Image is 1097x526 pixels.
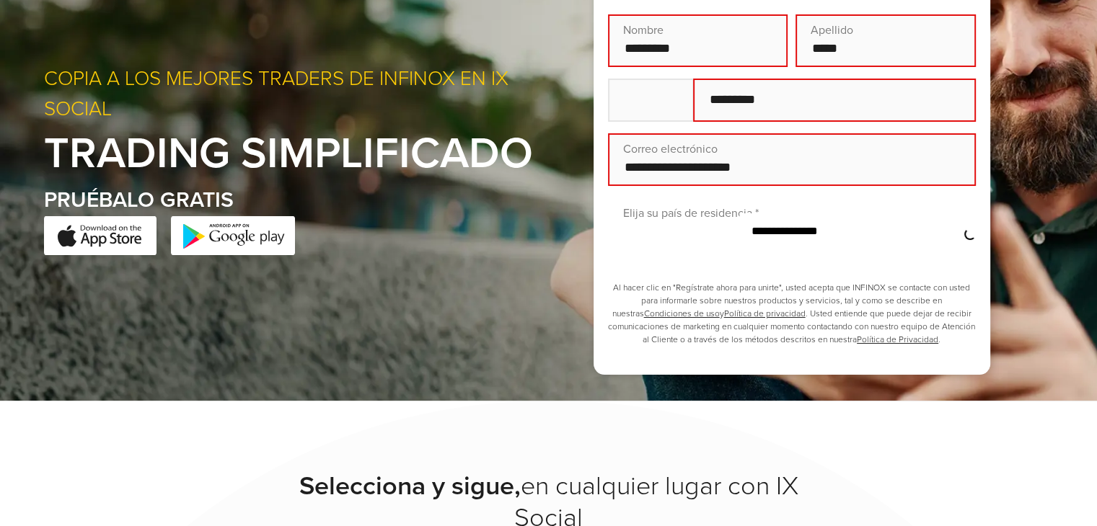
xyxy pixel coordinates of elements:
label: Nombre [623,22,767,39]
img: Play Store icon [171,216,295,255]
label: Apellido [811,22,955,39]
a: Política de Privacidad [857,334,938,344]
strong: PRUÉBALO GRATIS [44,187,234,213]
p: COPIA A LOS MEJORES TRADERS DE INFINOX EN IX SOCIAL [44,63,579,124]
label: Correo electrónico [623,141,917,158]
a: Condiciones de uso [644,308,720,318]
strong: TRADING SIMPLIFICADO [44,128,533,179]
strong: Selecciona y sigue, [299,471,521,502]
a: Política de privacidad [724,308,806,318]
p: Al hacer clic en "Regístrate ahora para unirte", usted acepta que INFINOX se contacte con usted p... [594,281,990,375]
img: App Store icon [44,216,157,255]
